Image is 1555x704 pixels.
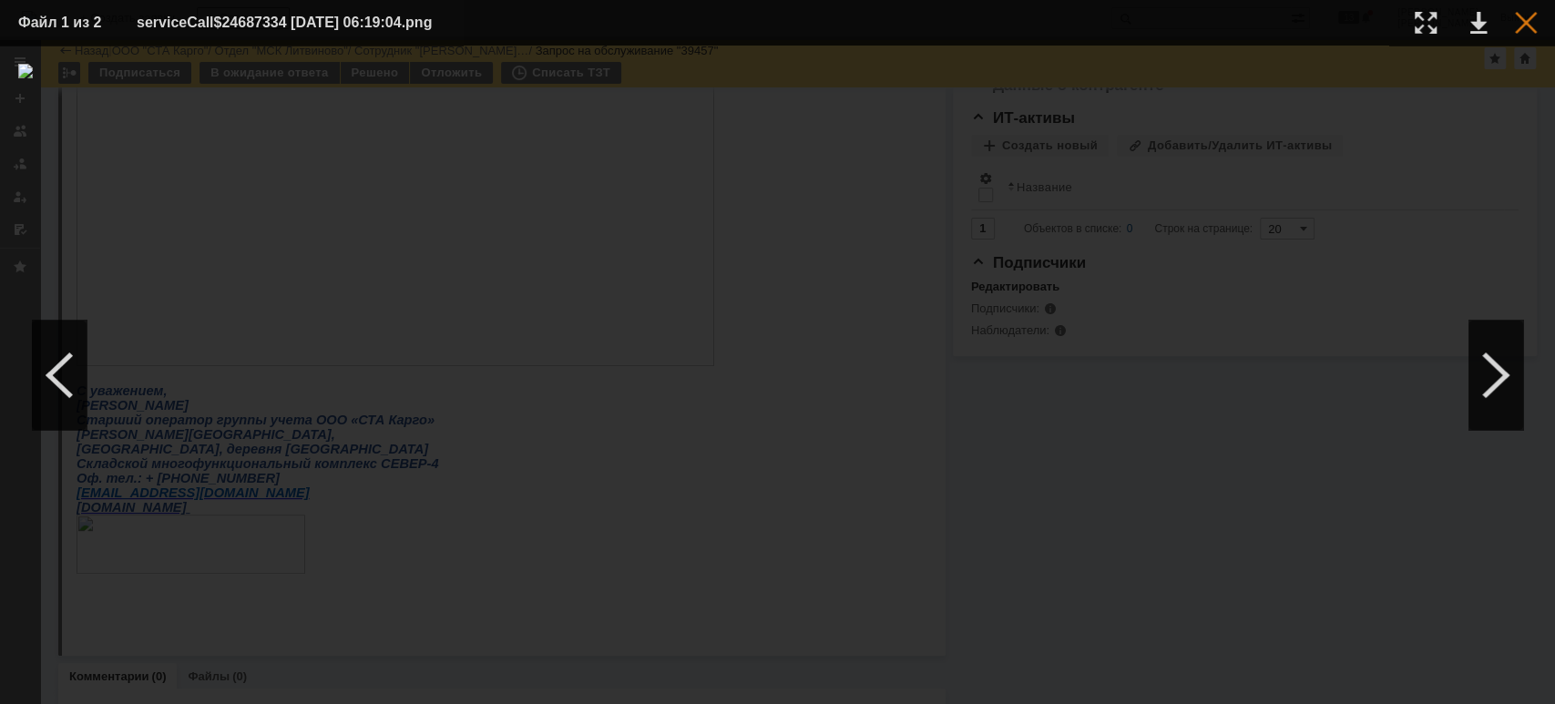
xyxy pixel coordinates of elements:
div: Скачать файл [1470,12,1487,34]
div: Следующий файл [1468,321,1523,430]
div: serviceCall$24687334 [DATE] 06:19:04.png [137,12,477,34]
div: Увеличить масштаб [1415,12,1437,34]
div: Закрыть окно (Esc) [1515,12,1537,34]
img: download [18,64,1537,686]
div: Файл 1 из 2 [18,15,109,30]
div: Предыдущий файл [32,321,87,430]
